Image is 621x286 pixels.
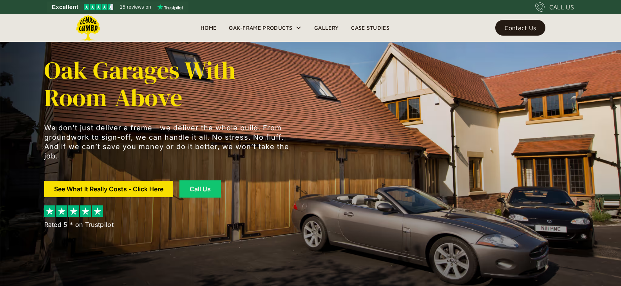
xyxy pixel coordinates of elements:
div: Oak-Frame Products [229,23,292,32]
a: CALL US [535,2,574,12]
span: Excellent [52,2,78,12]
img: Trustpilot logo [157,4,183,10]
span: 15 reviews on [120,2,151,12]
div: CALL US [549,2,574,12]
a: See Lemon Lumba reviews on Trustpilot [47,2,188,13]
img: Trustpilot 4.5 stars [84,4,113,10]
p: We don’t just deliver a frame—we deliver the whole build. From groundwork to sign-off, we can han... [44,123,295,161]
a: Case Studies [345,22,396,34]
div: Call Us [189,186,211,192]
a: Call Us [179,180,221,198]
div: Contact Us [505,25,536,31]
a: Contact Us [495,20,545,36]
div: Rated 5 * on Trustpilot [44,220,114,229]
a: Home [194,22,223,34]
h1: Oak Garages with Room-Above [44,57,295,112]
div: Oak-Frame Products [223,14,308,42]
a: Gallery [308,22,345,34]
a: See What It Really Costs - Click Here [44,181,173,197]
